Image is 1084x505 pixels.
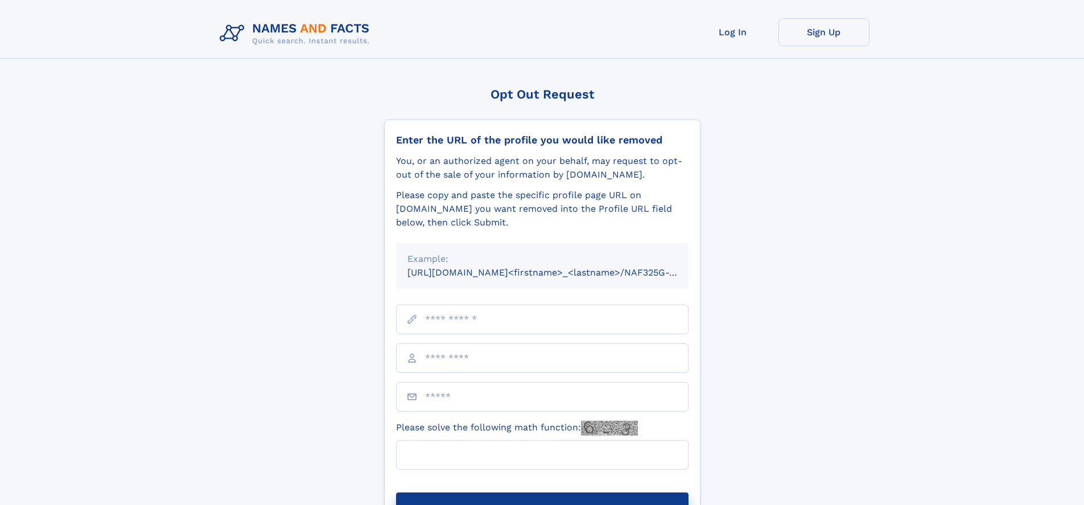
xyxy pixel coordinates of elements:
[407,252,677,266] div: Example:
[687,18,778,46] a: Log In
[778,18,869,46] a: Sign Up
[396,154,689,182] div: You, or an authorized agent on your behalf, may request to opt-out of the sale of your informatio...
[384,87,700,101] div: Opt Out Request
[396,421,638,436] label: Please solve the following math function:
[396,188,689,229] div: Please copy and paste the specific profile page URL on [DOMAIN_NAME] you want removed into the Pr...
[396,134,689,146] div: Enter the URL of the profile you would like removed
[407,267,710,278] small: [URL][DOMAIN_NAME]<firstname>_<lastname>/NAF325G-xxxxxxxx
[215,18,379,49] img: Logo Names and Facts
